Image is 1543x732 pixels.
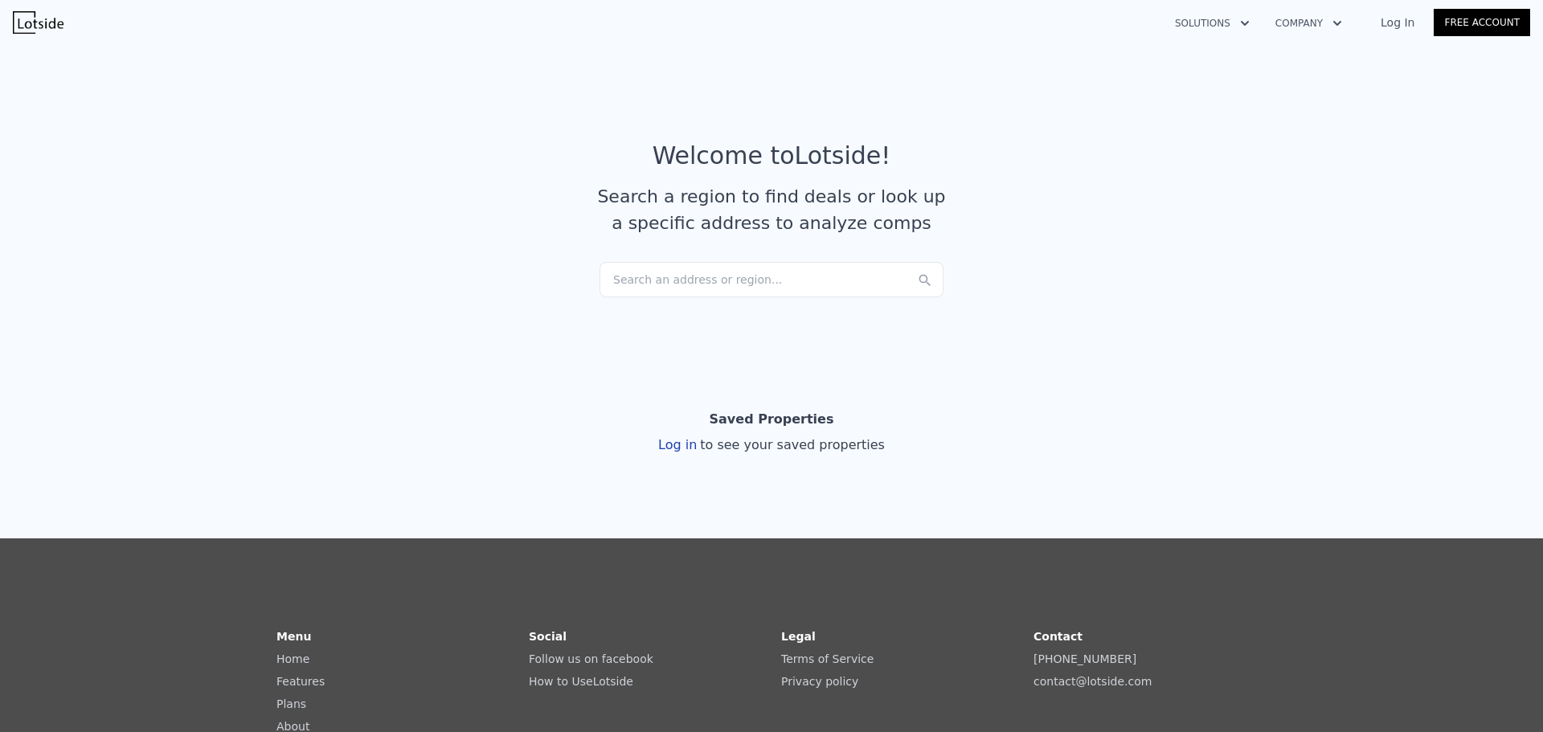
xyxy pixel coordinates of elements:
a: Privacy policy [781,675,858,688]
a: Plans [276,697,306,710]
button: Company [1263,9,1355,38]
a: contact@lotside.com [1033,675,1152,688]
div: Welcome to Lotside ! [653,141,891,170]
div: Saved Properties [710,403,834,436]
strong: Social [529,630,567,643]
div: Search a region to find deals or look up a specific address to analyze comps [591,183,952,236]
strong: Contact [1033,630,1083,643]
div: Search an address or region... [600,262,943,297]
a: [PHONE_NUMBER] [1033,652,1136,665]
a: Log In [1361,14,1434,31]
a: Terms of Service [781,652,874,665]
a: Features [276,675,325,688]
a: Home [276,652,309,665]
a: Free Account [1434,9,1530,36]
strong: Menu [276,630,311,643]
img: Lotside [13,11,63,34]
strong: Legal [781,630,816,643]
a: How to UseLotside [529,675,633,688]
button: Solutions [1162,9,1263,38]
span: to see your saved properties [697,437,885,452]
div: Log in [658,436,885,455]
a: Follow us on facebook [529,652,653,665]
